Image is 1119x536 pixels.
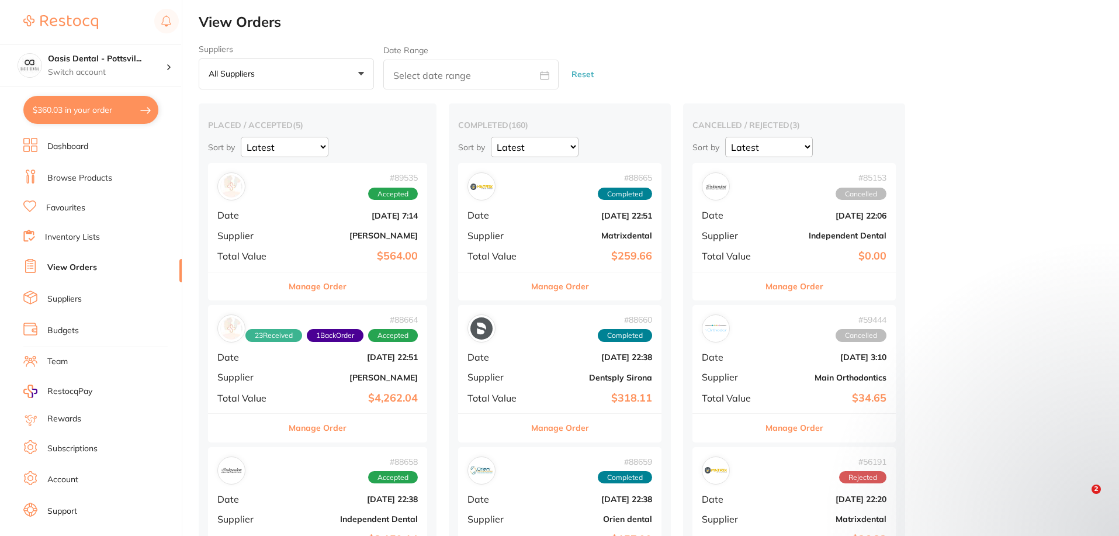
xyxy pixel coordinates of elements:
span: Date [702,352,760,362]
b: [PERSON_NAME] [290,231,418,240]
span: # 56191 [839,457,886,466]
span: Cancelled [836,329,886,342]
span: Supplier [217,230,281,241]
b: $564.00 [290,250,418,262]
span: Supplier [467,230,526,241]
a: Budgets [47,325,79,337]
iframe: Intercom live chat [1068,485,1096,513]
span: Date [217,210,281,220]
span: Total Value [702,393,760,403]
span: Completed [598,329,652,342]
button: All suppliers [199,58,374,90]
a: Dashboard [47,141,88,153]
img: Henry Schein Halas [220,317,242,340]
img: Independent Dental [220,459,242,482]
button: $360.03 in your order [23,96,158,124]
span: Rejected [839,471,886,484]
a: RestocqPay [23,385,92,398]
h2: cancelled / rejected ( 3 ) [692,120,896,130]
button: Manage Order [531,272,589,300]
button: Manage Order [765,414,823,442]
span: # 88658 [368,457,418,466]
b: [DATE] 22:20 [770,494,886,504]
img: Main Orthodontics [705,317,727,340]
span: Total Value [217,393,281,403]
span: Completed [598,471,652,484]
div: Henry Schein Halas#89535AcceptedDate[DATE] 7:14Supplier[PERSON_NAME]Total Value$564.00Manage Order [208,163,427,300]
button: Manage Order [765,272,823,300]
span: Supplier [467,514,526,524]
b: $4,262.04 [290,392,418,404]
b: [DATE] 22:38 [535,494,652,504]
span: Supplier [702,514,760,524]
a: Support [47,506,77,517]
img: Restocq Logo [23,15,98,29]
img: RestocqPay [23,385,37,398]
p: Sort by [208,142,235,153]
b: Independent Dental [770,231,886,240]
p: All suppliers [209,68,259,79]
b: Matrixdental [770,514,886,524]
img: Matrixdental [705,459,727,482]
span: # 85153 [836,173,886,182]
span: RestocqPay [47,386,92,397]
b: $34.65 [770,392,886,404]
input: Select date range [383,60,559,89]
span: Date [467,210,526,220]
a: Suppliers [47,293,82,305]
p: Switch account [48,67,166,78]
b: [DATE] 22:51 [535,211,652,220]
span: Total Value [217,251,281,261]
b: $318.11 [535,392,652,404]
a: Restocq Logo [23,9,98,36]
span: # 89535 [368,173,418,182]
span: 2 [1092,485,1101,494]
b: [DATE] 3:10 [770,352,886,362]
span: Supplier [467,372,526,382]
span: # 88660 [598,315,652,324]
span: Supplier [702,230,760,241]
b: Dentsply Sirona [535,373,652,382]
span: Accepted [368,188,418,200]
iframe: Intercom notifications message [879,251,1113,504]
b: $259.66 [535,250,652,262]
a: Account [47,474,78,486]
a: View Orders [47,262,97,274]
span: Date [702,210,760,220]
span: Accepted [368,329,418,342]
b: Independent Dental [290,514,418,524]
span: Date [467,494,526,504]
h2: View Orders [199,14,1119,30]
b: [DATE] 22:38 [290,494,418,504]
img: Henry Schein Halas [220,175,242,198]
span: Supplier [217,372,281,382]
label: Suppliers [199,44,374,54]
span: Supplier [217,514,281,524]
a: Favourites [46,202,85,214]
span: Back orders [307,329,363,342]
p: Sort by [458,142,485,153]
b: [DATE] 22:38 [535,352,652,362]
img: Orien dental [470,459,493,482]
b: Orien dental [535,514,652,524]
label: Date Range [383,46,428,55]
b: Matrixdental [535,231,652,240]
button: Reset [568,59,597,90]
h2: completed ( 160 ) [458,120,661,130]
span: # 59444 [836,315,886,324]
div: Henry Schein Halas#8866423Received1BackOrderAcceptedDate[DATE] 22:51Supplier[PERSON_NAME]Total Va... [208,305,427,442]
span: # 88659 [598,457,652,466]
span: Date [217,494,281,504]
span: # 88664 [245,315,418,324]
a: Team [47,356,68,368]
button: Manage Order [289,272,347,300]
h4: Oasis Dental - Pottsville [48,53,166,65]
button: Manage Order [531,414,589,442]
b: [PERSON_NAME] [290,373,418,382]
b: [DATE] 7:14 [290,211,418,220]
span: Accepted [368,471,418,484]
h2: placed / accepted ( 5 ) [208,120,427,130]
button: Manage Order [289,414,347,442]
span: # 88665 [598,173,652,182]
img: Dentsply Sirona [470,317,493,340]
